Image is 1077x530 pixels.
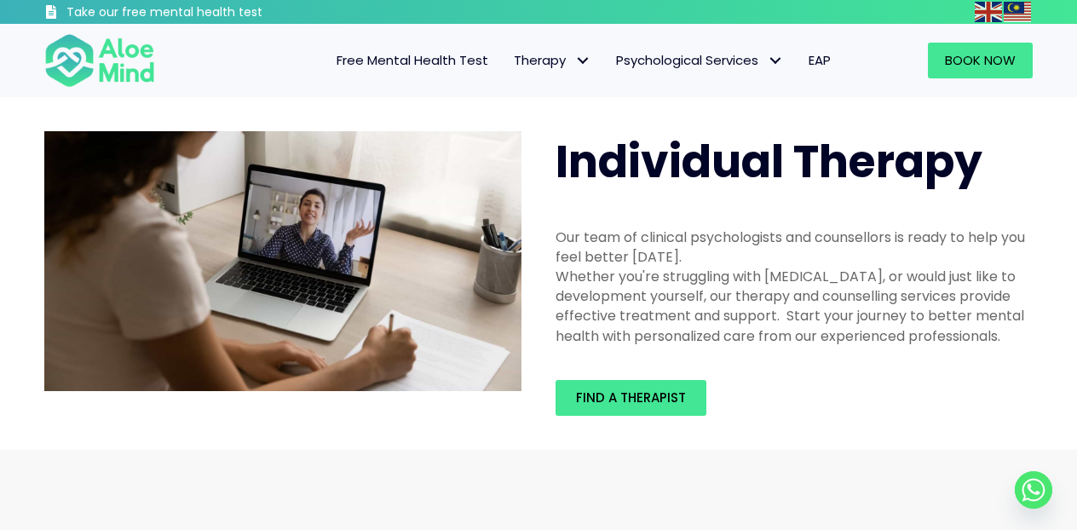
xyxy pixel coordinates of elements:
[945,51,1016,69] span: Book Now
[556,380,706,416] a: Find a therapist
[44,131,521,392] img: Therapy online individual
[975,2,1002,22] img: en
[556,228,1033,267] div: Our team of clinical psychologists and counsellors is ready to help you feel better [DATE].
[570,49,595,73] span: Therapy: submenu
[796,43,844,78] a: EAP
[576,389,686,406] span: Find a therapist
[44,32,155,89] img: Aloe mind Logo
[337,51,488,69] span: Free Mental Health Test
[616,51,783,69] span: Psychological Services
[177,43,844,78] nav: Menu
[1004,2,1031,22] img: ms
[44,4,354,24] a: Take our free mental health test
[501,43,603,78] a: TherapyTherapy: submenu
[556,267,1033,346] div: Whether you're struggling with [MEDICAL_DATA], or would just like to development yourself, our th...
[556,130,982,193] span: Individual Therapy
[603,43,796,78] a: Psychological ServicesPsychological Services: submenu
[514,51,590,69] span: Therapy
[975,2,1004,21] a: English
[1004,2,1033,21] a: Malay
[809,51,831,69] span: EAP
[324,43,501,78] a: Free Mental Health Test
[928,43,1033,78] a: Book Now
[1015,471,1052,509] a: Whatsapp
[763,49,787,73] span: Psychological Services: submenu
[66,4,354,21] h3: Take our free mental health test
